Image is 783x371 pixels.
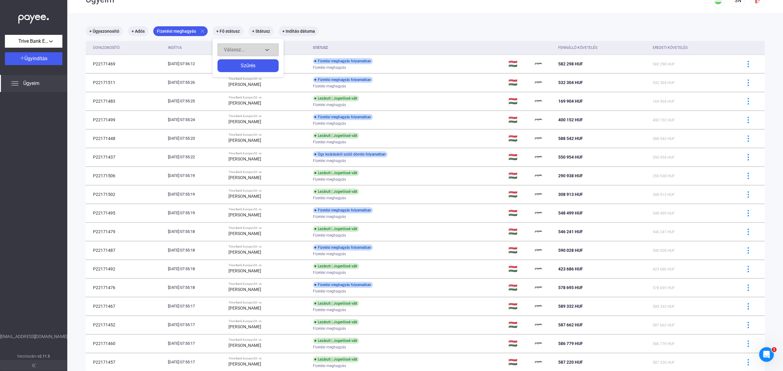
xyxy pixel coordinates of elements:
[224,47,245,53] span: Válassz...
[217,59,279,72] button: Szűrés
[217,43,279,56] button: Válassz...
[219,62,277,69] div: Szűrés
[772,347,777,352] span: 1
[759,347,774,362] iframe: Intercom live chat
